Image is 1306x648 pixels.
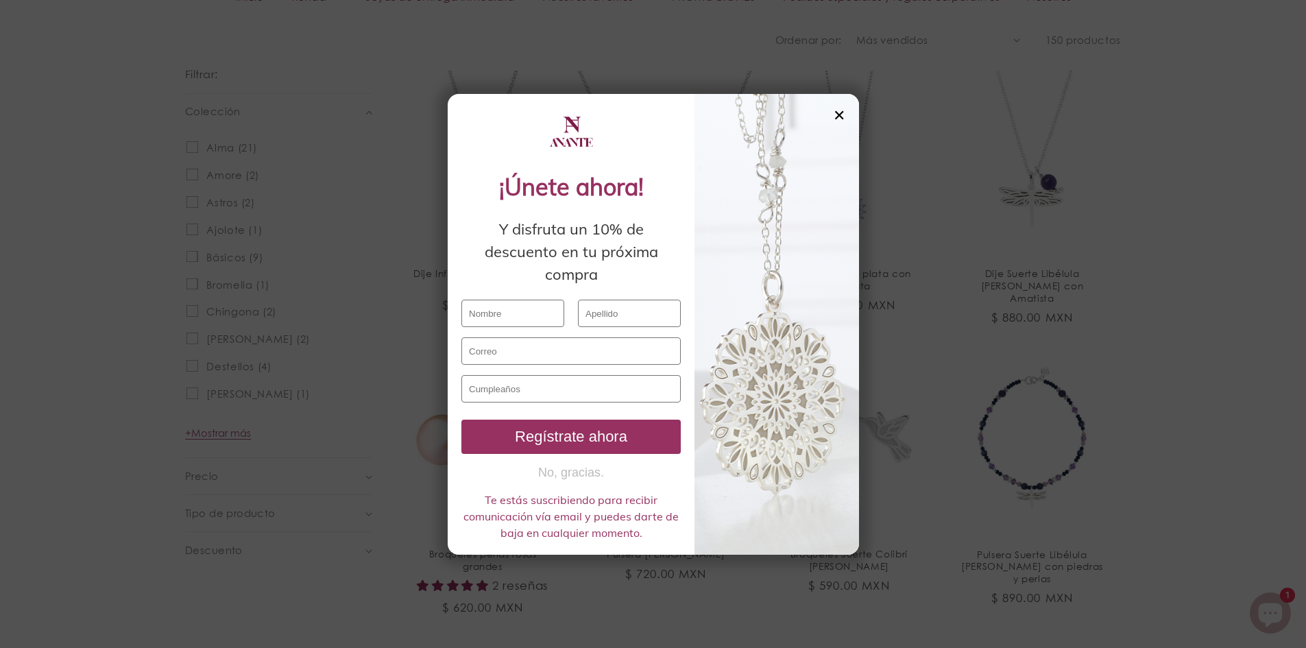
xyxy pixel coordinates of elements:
[467,428,675,446] div: Regístrate ahora
[833,108,845,123] div: ✕
[461,464,681,481] button: No, gracias.
[461,492,681,541] div: Te estás suscribiendo para recibir comunicación vía email y puedes darte de baja en cualquier mom...
[461,300,564,327] input: Nombre
[461,218,681,286] div: Y disfruta un 10% de descuento en tu próxima compra
[461,169,681,204] div: ¡Únete ahora!
[461,337,681,365] input: Correo
[461,420,681,454] button: Regístrate ahora
[461,375,681,403] input: Cumpleaños
[547,108,595,156] img: logo
[578,300,681,327] input: Apellido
